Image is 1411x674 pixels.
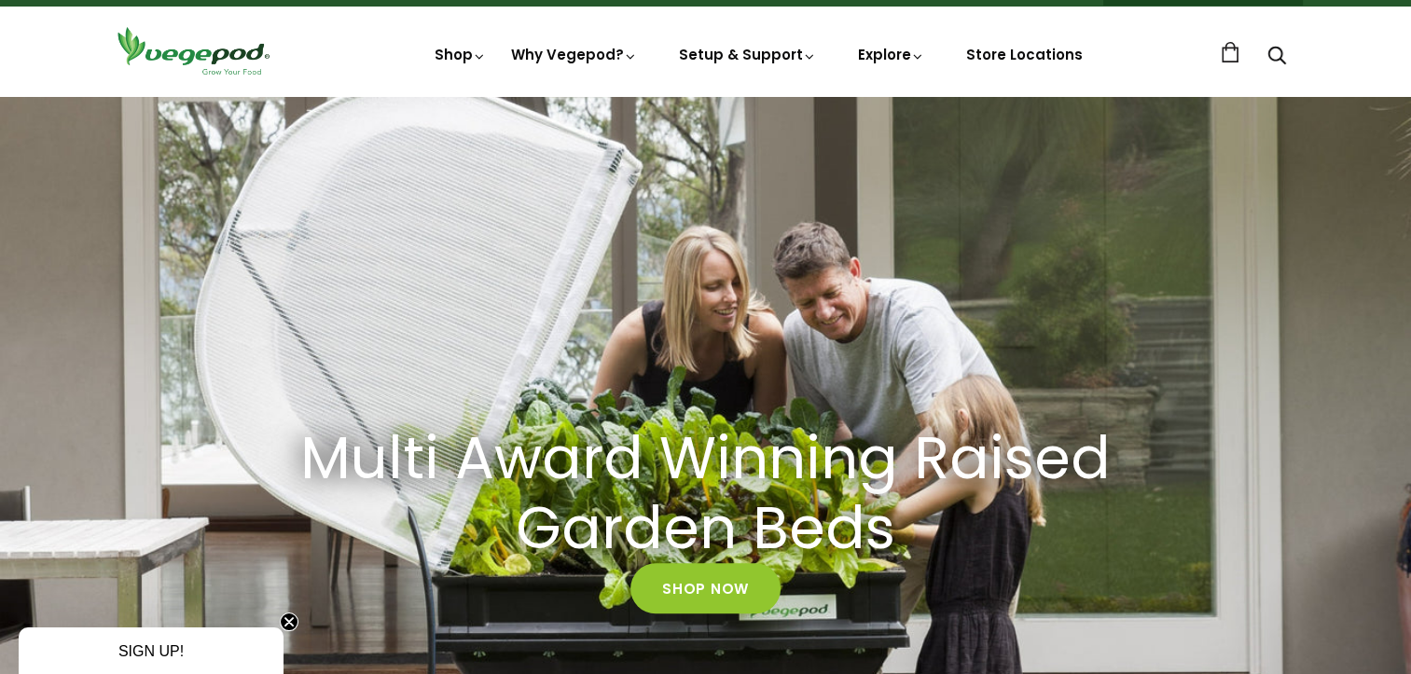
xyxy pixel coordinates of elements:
div: SIGN UP!Close teaser [19,627,284,674]
a: Setup & Support [679,45,817,64]
img: Vegepod [109,24,277,77]
a: Why Vegepod? [511,45,638,64]
a: Shop [435,45,487,64]
a: Store Locations [966,45,1083,64]
a: Search [1267,48,1286,67]
span: SIGN UP! [118,643,184,659]
a: Multi Award Winning Raised Garden Beds [263,424,1149,564]
a: Shop Now [630,564,781,614]
h2: Multi Award Winning Raised Garden Beds [286,424,1126,564]
a: Explore [858,45,925,64]
button: Close teaser [280,612,298,631]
